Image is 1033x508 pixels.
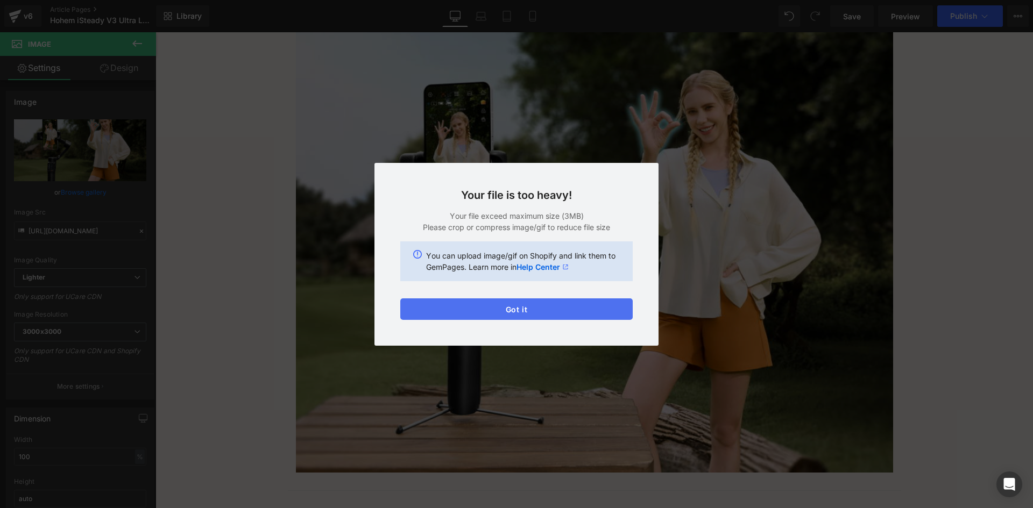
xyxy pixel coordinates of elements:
p: You can upload image/gif on Shopify and link them to GemPages. Learn more in [426,250,620,273]
button: Got it [400,298,633,320]
p: Please crop or compress image/gif to reduce file size [400,221,633,233]
div: Open Intercom Messenger [996,471,1022,497]
h3: Your file is too heavy! [400,189,633,202]
a: Help Center [516,261,569,273]
p: Your file exceed maximum size (3MB) [400,210,633,221]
